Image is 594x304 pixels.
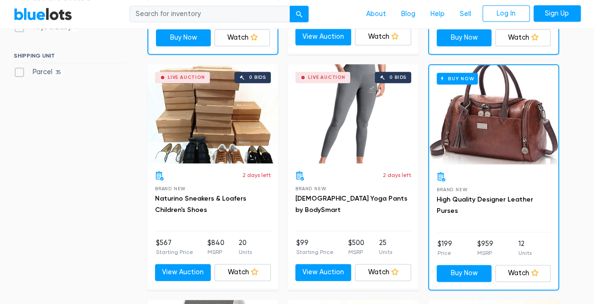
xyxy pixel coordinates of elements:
a: Watch [355,264,411,281]
a: Live Auction 0 bids [288,64,419,163]
p: 2 days left [383,171,411,179]
a: Buy Now [437,29,492,46]
p: 2 days left [242,171,271,179]
p: MSRP [348,248,364,256]
a: Live Auction 0 bids [147,64,278,163]
a: Help [423,5,452,23]
li: $567 [156,238,193,257]
h6: Buy Now [437,73,478,84]
label: Parcel [14,67,64,77]
p: Price [438,249,452,257]
a: Watch [355,28,411,45]
li: $840 [207,238,224,257]
p: Starting Price [296,248,334,256]
li: $500 [348,238,364,257]
a: [DEMOGRAPHIC_DATA] Yoga Pants by BodySmart [295,194,407,214]
p: Starting Price [156,248,193,256]
a: Sell [452,5,479,23]
div: 0 bids [249,75,266,80]
div: 0 bids [389,75,406,80]
a: Watch [215,29,270,46]
a: Buy Now [156,29,211,46]
li: 25 [379,238,392,257]
a: About [359,5,394,23]
li: 12 [518,239,532,258]
a: View Auction [155,264,211,281]
h6: SHIPPING UNIT [14,52,127,63]
li: $99 [296,238,334,257]
p: MSRP [207,248,224,256]
li: 20 [239,238,252,257]
a: View Auction [295,264,352,281]
div: Live Auction [168,75,205,80]
a: Watch [495,265,551,282]
a: Buy Now [429,65,558,164]
a: Watch [495,29,551,46]
a: High Quality Designer Leather Purses [437,195,533,215]
a: Blog [394,5,423,23]
span: Brand New [437,187,467,192]
a: BlueLots [14,7,72,21]
div: Live Auction [308,75,345,80]
span: 35 [52,69,64,76]
li: $959 [477,239,493,258]
a: Sign Up [534,5,581,22]
p: MSRP [477,249,493,257]
a: Naturino Sneakers & Loafers Children's Shoes [155,194,246,214]
span: Brand New [295,186,326,191]
input: Search for inventory [129,6,290,23]
p: Units [239,248,252,256]
a: Buy Now [437,265,492,282]
li: $199 [438,239,452,258]
p: Units [379,248,392,256]
span: Brand New [155,186,186,191]
a: Log In [482,5,530,22]
a: Watch [215,264,271,281]
p: Units [518,249,532,257]
a: View Auction [295,28,352,45]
